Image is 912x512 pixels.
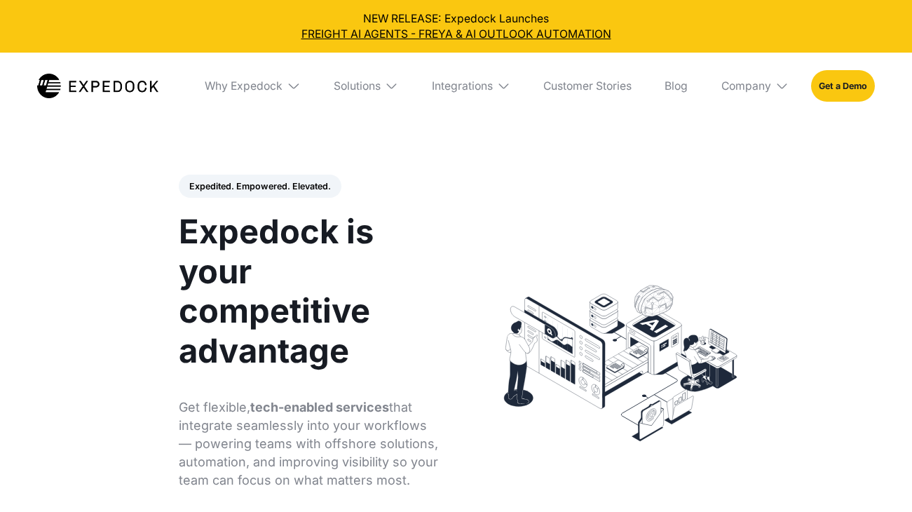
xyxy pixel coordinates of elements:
[205,79,283,93] div: Why Expedock
[533,53,643,119] a: Customer Stories
[250,400,389,415] strong: tech-enabled services
[811,70,875,102] a: Get a Demo
[179,212,440,370] h1: Expedock is your competitive advantage
[721,79,771,93] div: Company
[334,79,381,93] div: Solutions
[11,11,901,42] div: NEW RELEASE: Expedock Launches
[432,79,493,93] div: Integrations
[11,27,901,42] a: FREIGHT AI AGENTS - FREYA & AI OUTLOOK AUTOMATION
[654,53,699,119] a: Blog
[179,398,440,490] p: Get flexible, that integrate seamlessly into your workflows — powering teams with offshore soluti...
